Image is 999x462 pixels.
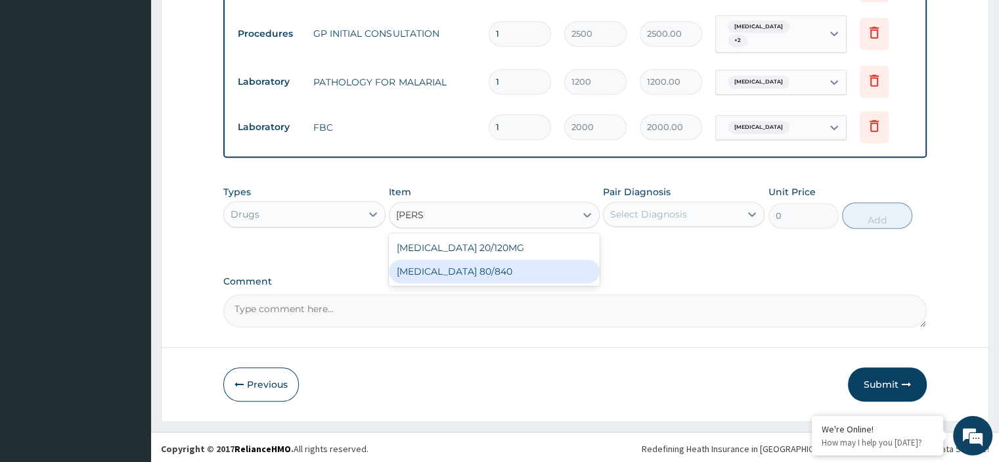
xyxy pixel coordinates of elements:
[223,367,299,402] button: Previous
[215,7,247,38] div: Minimize live chat window
[307,69,481,95] td: PATHOLOGY FOR MALARIAL
[7,316,250,362] textarea: Type your message and hit 'Enter'
[76,144,181,277] span: We're online!
[842,202,912,229] button: Add
[161,443,294,455] strong: Copyright © 2017 .
[642,442,989,455] div: Redefining Heath Insurance in [GEOGRAPHIC_DATA] using Telemedicine and Data Science!
[728,34,747,47] span: + 2
[728,20,789,34] span: [MEDICAL_DATA]
[848,367,927,402] button: Submit
[231,22,307,46] td: Procedures
[389,236,600,260] div: [MEDICAL_DATA] 20/120MG
[307,114,481,141] td: FBC
[728,76,789,89] span: [MEDICAL_DATA]
[223,276,926,287] label: Comment
[223,187,251,198] label: Types
[389,185,411,198] label: Item
[307,20,481,47] td: GP INITIAL CONSULTATION
[389,260,600,283] div: [MEDICAL_DATA] 80/840
[768,185,816,198] label: Unit Price
[231,70,307,94] td: Laboratory
[822,437,933,448] p: How may I help you today?
[231,208,259,221] div: Drugs
[728,121,789,134] span: [MEDICAL_DATA]
[68,74,221,91] div: Chat with us now
[610,208,687,221] div: Select Diagnosis
[822,423,933,435] div: We're Online!
[603,185,671,198] label: Pair Diagnosis
[231,115,307,139] td: Laboratory
[234,443,291,455] a: RelianceHMO
[24,66,53,99] img: d_794563401_company_1708531726252_794563401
